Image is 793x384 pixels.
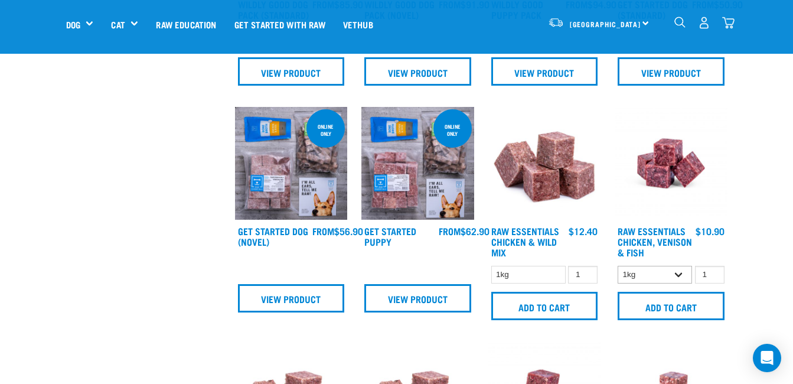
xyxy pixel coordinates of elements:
[238,284,345,313] a: View Product
[147,1,225,48] a: Raw Education
[698,17,710,29] img: user.png
[695,266,725,284] input: 1
[361,107,474,220] img: NPS Puppy Update
[306,118,345,142] div: online only
[238,228,308,244] a: Get Started Dog (Novel)
[439,228,461,233] span: FROM
[111,18,125,31] a: Cat
[491,228,559,255] a: Raw Essentials Chicken & Wild Mix
[235,107,348,220] img: NSP Dog Novel Update
[618,228,692,255] a: Raw Essentials Chicken, Venison & Fish
[66,18,80,31] a: Dog
[238,57,345,86] a: View Product
[439,226,489,236] div: $62.90
[722,17,735,29] img: home-icon@2x.png
[491,292,598,320] input: Add to cart
[696,226,725,236] div: $10.90
[753,344,781,372] div: Open Intercom Messenger
[334,1,382,48] a: Vethub
[364,57,471,86] a: View Product
[615,107,727,220] img: Chicken Venison mix 1655
[312,226,363,236] div: $56.90
[570,22,641,26] span: [GEOGRAPHIC_DATA]
[226,1,334,48] a: Get started with Raw
[568,266,598,284] input: 1
[364,228,416,244] a: Get Started Puppy
[488,107,601,220] img: Pile Of Cubed Chicken Wild Meat Mix
[674,17,686,28] img: home-icon-1@2x.png
[618,292,725,320] input: Add to cart
[312,228,334,233] span: FROM
[618,57,725,86] a: View Product
[548,17,564,28] img: van-moving.png
[491,57,598,86] a: View Product
[433,118,472,142] div: online only
[569,226,598,236] div: $12.40
[364,284,471,313] a: View Product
